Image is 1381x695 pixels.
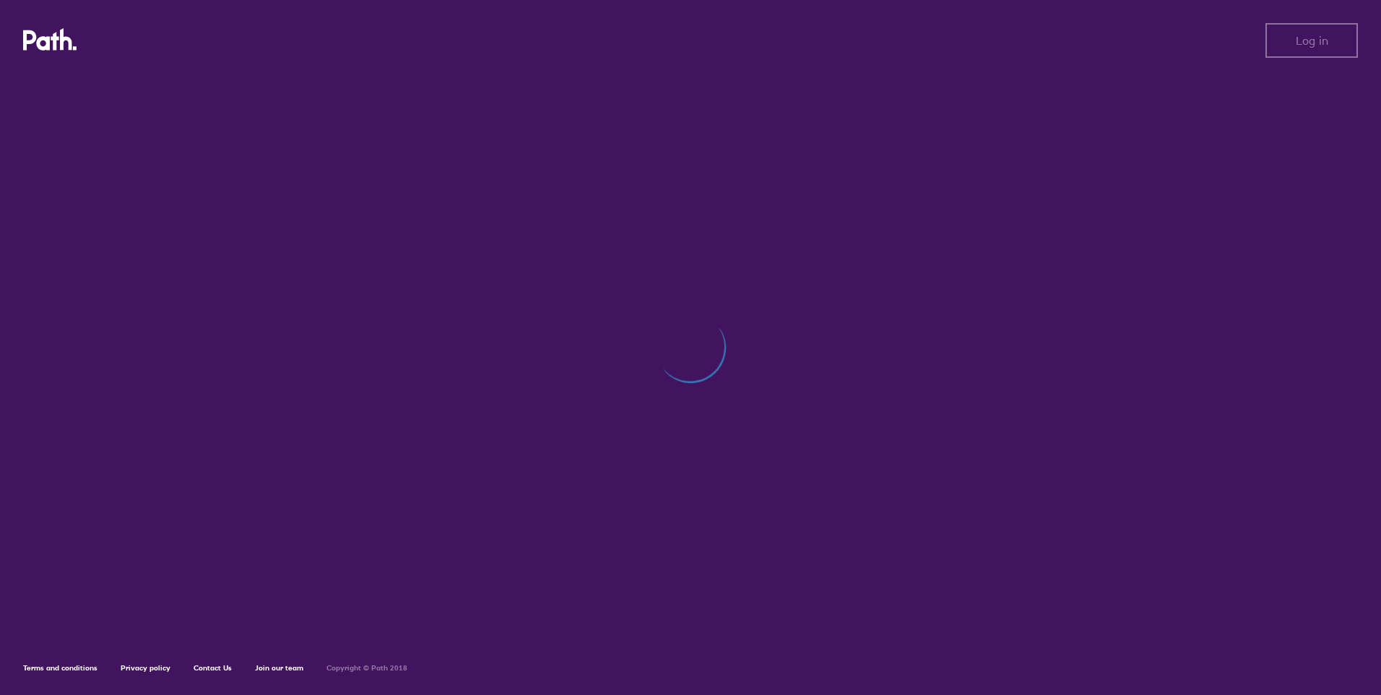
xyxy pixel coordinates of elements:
[121,663,170,673] a: Privacy policy
[23,663,98,673] a: Terms and conditions
[1265,23,1358,58] button: Log in
[326,664,407,673] h6: Copyright © Path 2018
[194,663,232,673] a: Contact Us
[255,663,303,673] a: Join our team
[1296,34,1328,47] span: Log in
